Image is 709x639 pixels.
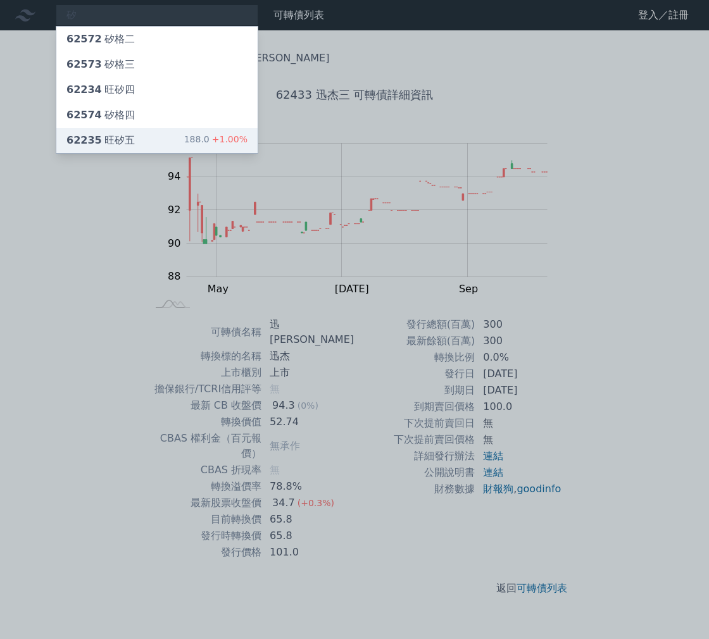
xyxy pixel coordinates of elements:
span: +1.00% [210,134,248,144]
a: 62572矽格二 [56,27,258,52]
div: 矽格四 [66,108,135,123]
span: 62574 [66,109,102,121]
span: 62235 [66,134,102,146]
a: 62235旺矽五 188.0+1.00% [56,128,258,153]
div: 旺矽五 [66,133,135,148]
div: 矽格二 [66,32,135,47]
div: 旺矽四 [66,82,135,97]
div: 矽格三 [66,57,135,72]
a: 62574矽格四 [56,102,258,128]
span: 62234 [66,84,102,96]
a: 62573矽格三 [56,52,258,77]
div: 188.0 [184,133,248,148]
a: 62234旺矽四 [56,77,258,102]
span: 62572 [66,33,102,45]
span: 62573 [66,58,102,70]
